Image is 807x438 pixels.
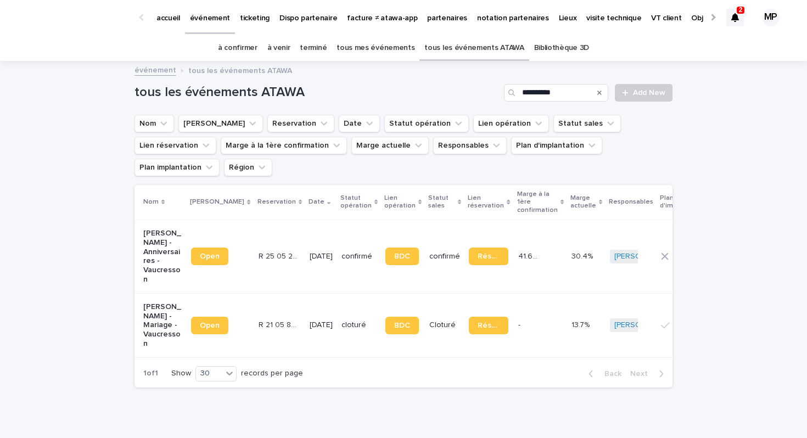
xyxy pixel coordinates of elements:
p: [PERSON_NAME] [190,196,244,208]
p: records per page [241,369,303,378]
a: Add New [615,84,672,102]
button: Reservation [267,115,334,132]
p: [DATE] [310,252,333,261]
p: Lien opération [384,192,416,212]
p: R 21 05 864 [259,318,300,330]
a: tous mes événements [337,35,414,61]
span: Open [200,322,220,329]
p: Plan d'implantation [660,192,705,212]
button: Responsables [433,137,507,154]
a: BDC [385,317,419,334]
a: [PERSON_NAME] [614,252,674,261]
p: [PERSON_NAME] - Mariage - Vaucresson [143,302,182,349]
span: Add New [633,89,665,97]
a: Bibliothèque 3D [534,35,589,61]
p: 41.6 % [518,250,540,261]
button: Marge actuelle [351,137,429,154]
span: Open [200,252,220,260]
a: à venir [267,35,290,61]
p: [PERSON_NAME] - Anniversaires - Vaucresson [143,229,182,284]
a: [PERSON_NAME] [614,321,674,330]
p: Nom [143,196,159,208]
p: Responsables [609,196,653,208]
span: BDC [394,322,410,329]
p: Marge actuelle [570,192,596,212]
a: terminé [300,35,327,61]
p: Show [171,369,191,378]
a: Réservation [469,248,508,265]
span: Back [598,370,621,378]
input: Search [504,84,608,102]
a: Réservation [469,317,508,334]
a: Open [191,248,228,265]
a: à confirmer [218,35,257,61]
p: Reservation [257,196,296,208]
p: R 25 05 2213 [259,250,300,261]
div: MP [762,9,780,26]
button: Statut opération [384,115,469,132]
img: Ls34BcGeRexTGTNfXpUC [22,7,128,29]
a: BDC [385,248,419,265]
span: Réservation [478,322,499,329]
p: 30.4% [571,250,595,261]
p: Date [309,196,324,208]
button: Nom [134,115,174,132]
button: Marge à la 1ère confirmation [221,137,347,154]
p: - [518,318,523,330]
button: Lien Stacker [178,115,263,132]
span: BDC [394,252,410,260]
button: Plan d'implantation [511,137,602,154]
button: Lien réservation [134,137,216,154]
h1: tous les événements ATAWA [134,85,500,100]
p: Statut opération [340,192,372,212]
p: 2 [739,6,743,14]
p: Lien réservation [468,192,504,212]
button: Back [580,369,626,379]
p: Statut sales [428,192,455,212]
button: Région [224,159,272,176]
a: Open [191,317,228,334]
span: Next [630,370,654,378]
p: [DATE] [310,321,333,330]
p: Cloturé [429,321,460,330]
button: Next [626,369,672,379]
span: Réservation [478,252,499,260]
button: Plan implantation [134,159,220,176]
p: confirmé [341,252,377,261]
p: 1 of 1 [134,360,167,387]
p: 13.7% [571,318,592,330]
button: Date [339,115,380,132]
p: confirmé [429,252,460,261]
a: événement [134,63,176,76]
button: Lien opération [473,115,549,132]
div: 2 [726,9,744,26]
button: Statut sales [553,115,621,132]
p: Marge à la 1ère confirmation [517,188,558,216]
div: 30 [196,368,222,379]
p: tous les événements ATAWA [188,64,292,76]
a: tous les événements ATAWA [424,35,524,61]
p: cloturé [341,321,377,330]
